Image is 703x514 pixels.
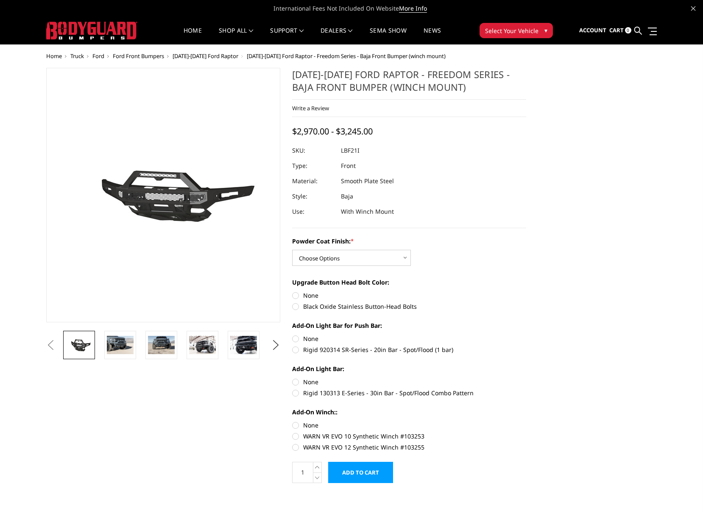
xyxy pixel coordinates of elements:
[609,19,631,42] a: Cart 0
[46,52,62,60] a: Home
[148,336,175,354] img: 2021-2025 Ford Raptor - Freedom Series - Baja Front Bumper (winch mount)
[625,27,631,34] span: 0
[46,22,137,39] img: BODYGUARD BUMPERS
[292,377,526,386] label: None
[292,158,335,173] dt: Type:
[66,333,92,357] img: 2021-2025 Ford Raptor - Freedom Series - Baja Front Bumper (winch mount)
[189,336,216,354] img: 2021-2025 Ford Raptor - Freedom Series - Baja Front Bumper (winch mount)
[341,158,356,173] dd: Front
[399,4,427,13] a: More Info
[292,143,335,158] dt: SKU:
[292,68,526,100] h1: [DATE]-[DATE] Ford Raptor - Freedom Series - Baja Front Bumper (winch mount)
[341,204,394,219] dd: With Winch Mount
[485,26,538,35] span: Select Your Vehicle
[341,173,394,189] dd: Smooth Plate Steel
[579,26,606,34] span: Account
[292,345,526,354] label: Rigid 920314 SR-Series - 20in Bar - Spot/Flood (1 bar)
[92,52,104,60] a: Ford
[328,462,393,483] input: Add to Cart
[292,421,526,430] label: None
[292,408,526,416] label: Add-On Winch::
[70,52,84,60] a: Truck
[270,28,304,44] a: Support
[292,204,335,219] dt: Use:
[341,143,360,158] dd: LBF21I
[46,68,280,322] a: 2021-2025 Ford Raptor - Freedom Series - Baja Front Bumper (winch mount)
[292,104,329,112] a: Write a Review
[292,432,526,441] label: WARN VR EVO 10 Synthetic Winch #103253
[292,237,526,246] label: Powder Coat Finish:
[579,19,606,42] a: Account
[292,291,526,300] label: None
[292,443,526,452] label: WARN VR EVO 12 Synthetic Winch #103255
[292,334,526,343] label: None
[292,302,526,311] label: Black Oxide Stainless Button-Head Bolts
[424,28,441,44] a: News
[292,126,373,137] span: $2,970.00 - $3,245.00
[113,52,164,60] a: Ford Front Bumpers
[341,189,353,204] dd: Baja
[292,364,526,373] label: Add-On Light Bar:
[370,28,407,44] a: SEMA Show
[292,189,335,204] dt: Style:
[184,28,202,44] a: Home
[230,336,257,354] img: 2021-2025 Ford Raptor - Freedom Series - Baja Front Bumper (winch mount)
[247,52,446,60] span: [DATE]-[DATE] Ford Raptor - Freedom Series - Baja Front Bumper (winch mount)
[292,388,526,397] label: Rigid 130313 E-Series - 30in Bar - Spot/Flood Combo Pattern
[544,26,547,35] span: ▾
[44,339,57,352] button: Previous
[292,321,526,330] label: Add-On Light Bar for Push Bar:
[609,26,624,34] span: Cart
[292,278,526,287] label: Upgrade Button Head Bolt Color:
[173,52,238,60] a: [DATE]-[DATE] Ford Raptor
[321,28,353,44] a: Dealers
[219,28,253,44] a: shop all
[107,336,134,354] img: 2021-2025 Ford Raptor - Freedom Series - Baja Front Bumper (winch mount)
[270,339,282,352] button: Next
[480,23,553,38] button: Select Your Vehicle
[292,173,335,189] dt: Material:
